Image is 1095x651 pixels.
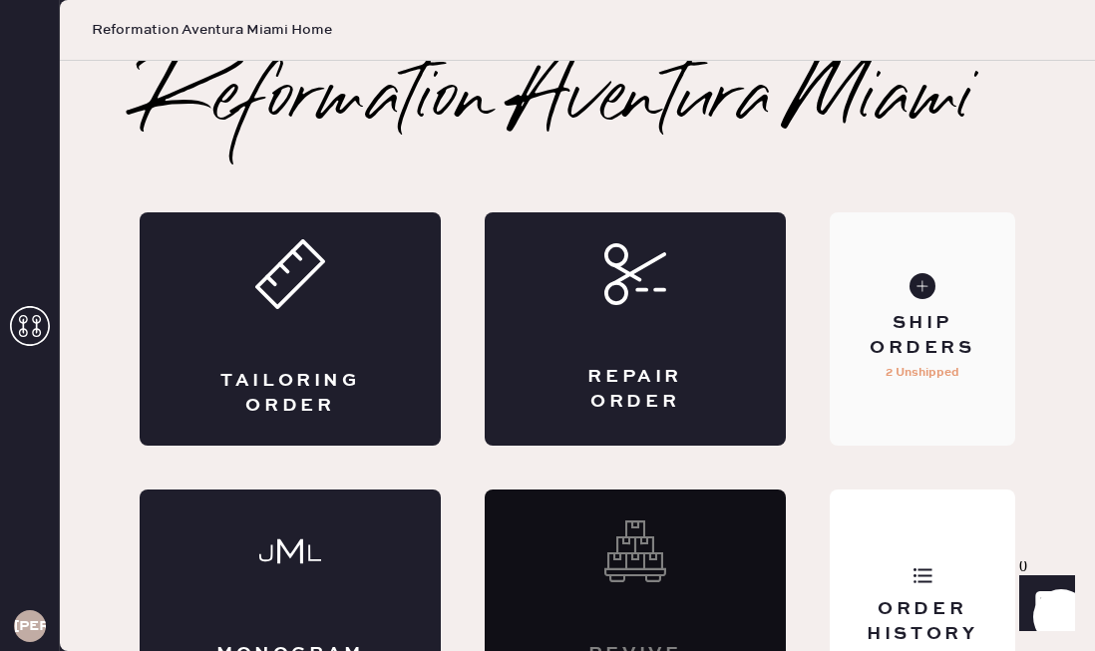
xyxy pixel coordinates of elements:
p: 2 Unshipped [886,361,959,385]
iframe: Front Chat [1000,561,1086,647]
h2: Reformation Aventura Miami [140,61,974,141]
div: Order History [846,597,1000,647]
span: Reformation Aventura Miami Home [92,20,332,40]
div: Tailoring Order [219,369,361,419]
div: Repair Order [564,365,706,415]
h3: [PERSON_NAME] [14,619,46,633]
div: Ship Orders [846,311,1000,361]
